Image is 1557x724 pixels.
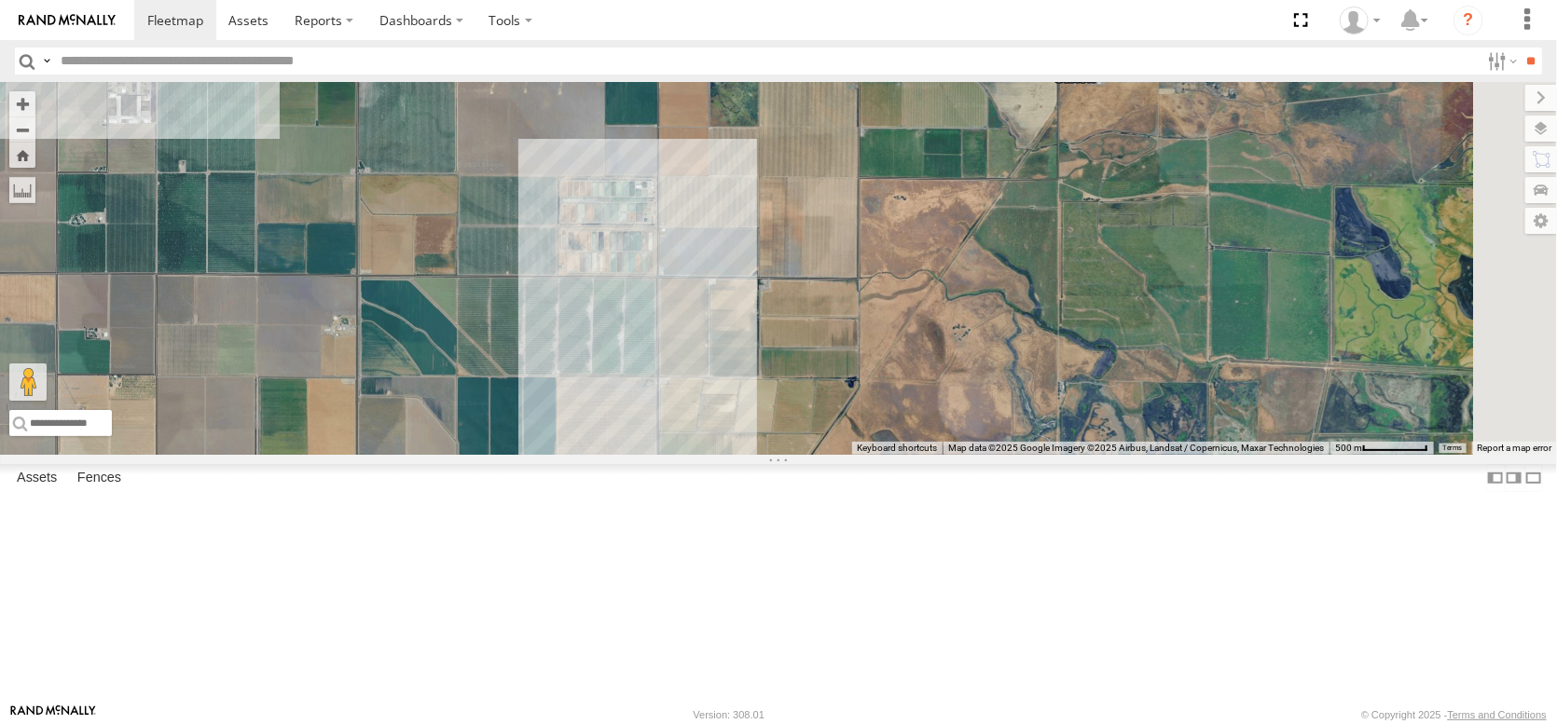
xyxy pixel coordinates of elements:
button: Zoom Home [9,143,35,168]
div: © Copyright 2025 - [1361,709,1547,720]
a: Terms and Conditions [1448,709,1547,720]
div: Version: 308.01 [694,709,765,720]
label: Assets [7,465,66,491]
button: Keyboard shortcuts [857,442,937,455]
button: Zoom out [9,116,35,143]
label: Fences [68,465,131,491]
label: Map Settings [1525,208,1557,234]
div: Dennis Braga [1333,7,1387,34]
button: Drag Pegman onto the map to open Street View [9,363,47,401]
a: Visit our Website [10,705,96,724]
label: Search Filter Options [1481,48,1521,75]
button: Map Scale: 500 m per 67 pixels [1330,442,1434,455]
label: Measure [9,177,35,203]
span: Map data ©2025 Google Imagery ©2025 Airbus, Landsat / Copernicus, Maxar Technologies [948,443,1324,453]
a: Terms (opens in new tab) [1443,444,1463,452]
span: 500 m [1335,443,1362,453]
i: ? [1454,6,1483,35]
label: Dock Summary Table to the Left [1486,464,1505,491]
label: Hide Summary Table [1524,464,1543,491]
label: Search Query [39,48,54,75]
button: Zoom in [9,91,35,116]
img: rand-logo.svg [19,14,116,27]
label: Dock Summary Table to the Right [1505,464,1523,491]
a: Report a map error [1477,443,1551,453]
